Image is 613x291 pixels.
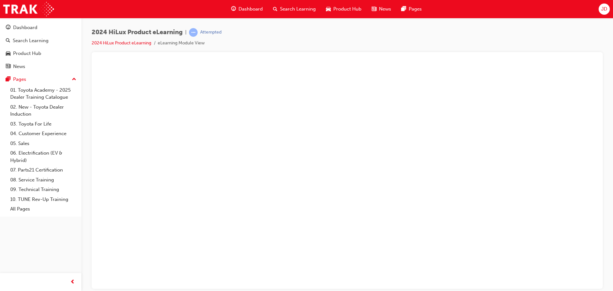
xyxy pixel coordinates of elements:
li: eLearning Module View [158,40,205,47]
span: guage-icon [6,25,11,31]
a: 09. Technical Training [8,185,79,195]
span: pages-icon [6,77,11,82]
span: 2024 HiLux Product eLearning [92,29,183,36]
a: 03. Toyota For Life [8,119,79,129]
div: Dashboard [13,24,37,31]
a: 04. Customer Experience [8,129,79,139]
span: JD [601,5,607,13]
div: News [13,63,25,70]
span: Dashboard [238,5,263,13]
a: 01. Toyota Academy - 2025 Dealer Training Catalogue [8,85,79,102]
a: 06. Electrification (EV & Hybrid) [8,148,79,165]
a: Product Hub [3,48,79,59]
button: Pages [3,73,79,85]
a: 2024 HiLux Product eLearning [92,40,151,46]
span: News [379,5,391,13]
span: Pages [409,5,422,13]
img: Trak [3,2,54,16]
a: 08. Service Training [8,175,79,185]
span: Search Learning [280,5,316,13]
span: car-icon [6,51,11,57]
span: news-icon [6,64,11,70]
div: Search Learning [13,37,49,44]
span: search-icon [273,5,277,13]
a: guage-iconDashboard [226,3,268,16]
a: Dashboard [3,22,79,34]
a: car-iconProduct Hub [321,3,367,16]
a: search-iconSearch Learning [268,3,321,16]
a: Search Learning [3,35,79,47]
span: learningRecordVerb_ATTEMPT-icon [189,28,198,37]
a: news-iconNews [367,3,396,16]
button: DashboardSearch LearningProduct HubNews [3,20,79,73]
a: 02. New - Toyota Dealer Induction [8,102,79,119]
span: search-icon [6,38,10,44]
a: All Pages [8,204,79,214]
a: 05. Sales [8,139,79,149]
a: 07. Parts21 Certification [8,165,79,175]
span: prev-icon [70,278,75,286]
span: up-icon [72,75,76,84]
a: pages-iconPages [396,3,427,16]
a: 10. TUNE Rev-Up Training [8,195,79,204]
span: news-icon [372,5,376,13]
span: | [185,29,186,36]
button: JD [599,4,610,15]
div: Attempted [200,29,222,35]
span: Product Hub [333,5,361,13]
span: car-icon [326,5,331,13]
a: News [3,61,79,73]
span: pages-icon [401,5,406,13]
span: guage-icon [231,5,236,13]
div: Product Hub [13,50,41,57]
div: Pages [13,76,26,83]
